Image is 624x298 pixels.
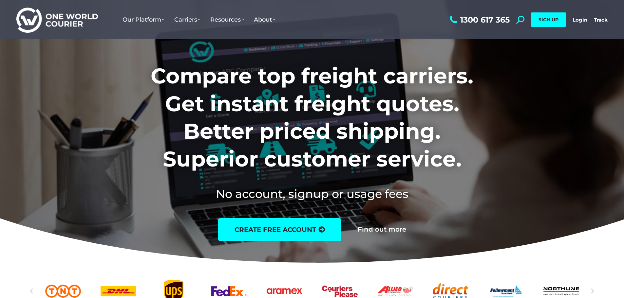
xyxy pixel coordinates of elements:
span: About [254,16,275,23]
a: About [249,9,280,30]
h2: No account, signup or usage fees [107,186,517,202]
span: Resources [210,16,244,23]
a: Resources [205,9,249,30]
span: Our Platform [123,16,164,23]
span: SIGN UP [539,17,558,23]
a: Login [573,17,587,23]
span: Carriers [174,16,200,23]
a: SIGN UP [531,12,566,27]
a: create free account [218,218,341,241]
img: One World Courier [16,7,98,33]
a: Our Platform [118,9,169,30]
a: Track [594,17,608,23]
a: Find out more [358,226,406,233]
a: Carriers [169,9,205,30]
a: 1300 617 365 [448,16,510,24]
h1: Compare top freight carriers. Get instant freight quotes. Better priced shipping. Superior custom... [107,62,517,173]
